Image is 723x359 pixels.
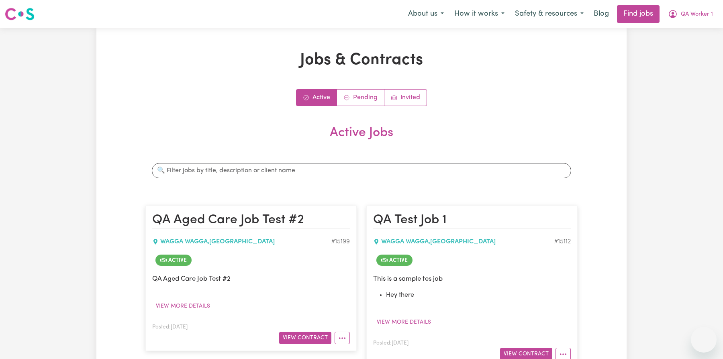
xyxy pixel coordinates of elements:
[145,51,578,70] h1: Jobs & Contracts
[384,90,427,106] a: Job invitations
[152,237,331,247] div: WAGGA WAGGA , [GEOGRAPHIC_DATA]
[373,237,554,247] div: WAGGA WAGGA , [GEOGRAPHIC_DATA]
[155,255,192,266] span: Job is active
[5,5,35,23] a: Careseekers logo
[373,212,571,228] h2: QA Test Job 1
[691,327,717,353] iframe: Button to launch messaging window
[152,274,350,284] p: QA Aged Care Job Test #2
[386,290,571,300] li: Hey there
[279,332,331,344] button: View Contract
[331,237,350,247] div: Job ID #15199
[373,316,435,328] button: View more details
[152,212,350,228] h2: QA Aged Care Job Test #2
[335,332,350,344] button: More options
[617,5,660,23] a: Find jobs
[152,324,188,330] span: Posted: [DATE]
[510,6,589,22] button: Safety & resources
[152,163,571,178] input: 🔍 Filter jobs by title, description or client name
[145,125,578,153] h2: Active Jobs
[376,255,413,266] span: Job is active
[589,5,614,23] a: Blog
[403,6,449,22] button: About us
[681,10,713,19] span: QA Worker 1
[373,274,571,284] p: This is a sample tes job
[296,90,337,106] a: Active jobs
[152,300,214,312] button: View more details
[663,6,718,22] button: My Account
[337,90,384,106] a: Contracts pending review
[554,237,571,247] div: Job ID #15112
[5,7,35,21] img: Careseekers logo
[449,6,510,22] button: How it works
[373,341,408,346] span: Posted: [DATE]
